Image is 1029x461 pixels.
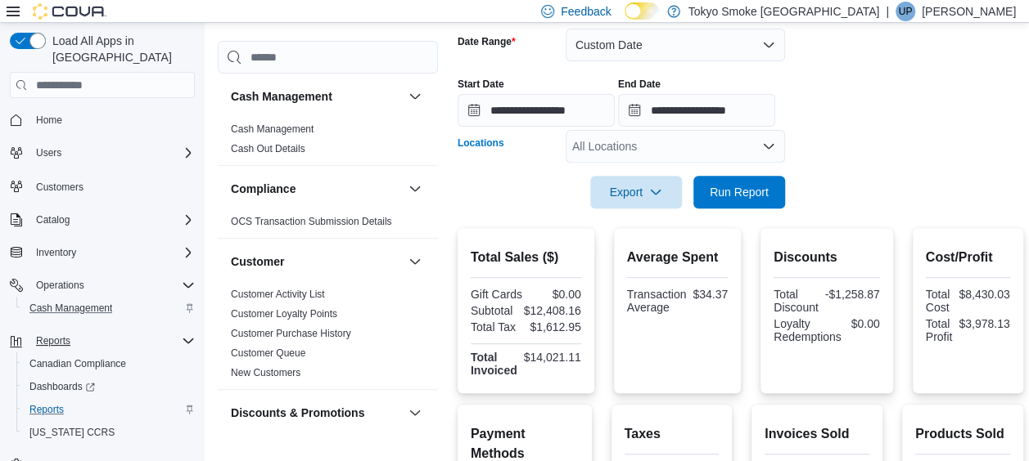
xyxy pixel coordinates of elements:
a: New Customers [231,367,300,378]
div: Compliance [218,212,438,238]
a: Dashboards [16,375,201,398]
button: Run Report [693,176,785,208]
a: Customers [29,177,90,197]
label: Date Range [458,35,516,48]
span: Washington CCRS [23,423,195,442]
button: Reports [16,398,201,421]
span: Customer Loyalty Points [231,307,337,320]
input: Press the down key to open a popover containing a calendar. [458,94,615,127]
h3: Compliance [231,181,296,197]
span: Users [36,146,61,159]
h3: Customer [231,253,284,270]
button: Cash Management [231,88,402,105]
a: Cash Management [231,123,314,135]
span: Cash Management [23,298,195,318]
div: -$1,258.87 [825,288,880,301]
span: Cash Management [231,123,314,136]
span: Catalog [36,213,70,226]
span: New Customers [231,366,300,379]
button: Operations [3,274,201,297]
button: Compliance [405,179,425,199]
div: Total Discount [774,288,818,314]
span: Inventory [36,246,76,259]
h2: Products Sold [915,424,1010,444]
button: Canadian Compliance [16,352,201,375]
span: OCS Transaction Submission Details [231,215,392,228]
a: Cash Management [23,298,119,318]
div: $34.37 [693,288,728,301]
span: Canadian Compliance [29,357,126,370]
button: Catalog [29,210,76,230]
div: Total Cost [926,288,953,314]
span: Catalog [29,210,195,230]
div: Loyalty Redemptions [774,317,842,343]
label: End Date [618,78,661,91]
span: Canadian Compliance [23,354,195,374]
h2: Invoices Sold [765,424,869,444]
button: Operations [29,275,91,295]
button: Home [3,108,201,132]
div: Subtotal [471,304,517,317]
button: Reports [29,331,77,351]
span: Export [600,176,672,208]
span: Cash Management [29,302,112,315]
span: Dashboards [23,377,195,396]
button: Inventory [3,241,201,264]
a: Reports [23,400,70,419]
div: $1,612.95 [529,320,580,333]
div: $12,408.16 [524,304,581,317]
button: Customer [405,252,425,271]
span: Customer Purchase History [231,327,351,340]
button: Cash Management [16,297,201,320]
a: [US_STATE] CCRS [23,423,121,442]
button: Catalog [3,208,201,231]
div: Transaction Average [627,288,687,314]
a: Dashboards [23,377,102,396]
h2: Cost/Profit [926,248,1010,267]
span: Operations [36,279,84,292]
span: Feedback [561,3,611,20]
span: Reports [29,403,64,416]
button: Users [29,143,68,163]
button: Inventory [29,243,83,262]
a: Home [29,110,69,130]
div: $0.00 [529,288,580,301]
a: Canadian Compliance [23,354,133,374]
a: Customer Loyalty Points [231,308,337,320]
span: Operations [29,275,195,295]
div: $14,021.11 [524,351,581,364]
span: Home [29,110,195,130]
a: Customer Activity List [231,289,325,300]
button: Custom Date [566,29,785,61]
span: Dashboards [29,380,95,393]
span: Customers [29,176,195,196]
button: Discounts & Promotions [231,405,402,421]
span: Users [29,143,195,163]
span: Customer Queue [231,347,305,360]
button: Customers [3,174,201,198]
button: Customer [231,253,402,270]
button: Cash Management [405,87,425,106]
div: $8,430.03 [959,288,1009,301]
div: $3,978.13 [959,317,1009,330]
div: Unike Patel [896,2,915,21]
button: Open list of options [762,140,775,153]
span: Home [36,114,62,127]
h2: Average Spent [627,248,728,267]
span: Reports [29,331,195,351]
span: Reports [23,400,195,419]
button: [US_STATE] CCRS [16,421,201,444]
strong: Total Invoiced [471,351,517,377]
label: Locations [458,137,504,150]
p: | [886,2,889,21]
button: Reports [3,329,201,352]
div: Customer [218,284,438,389]
h2: Taxes [625,424,720,444]
span: Cash Out Details [231,142,305,155]
input: Dark Mode [625,2,659,20]
h3: Discounts & Promotions [231,405,364,421]
span: Customer Activity List [231,288,325,301]
div: Cash Management [218,119,438,165]
p: [PERSON_NAME] [922,2,1016,21]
